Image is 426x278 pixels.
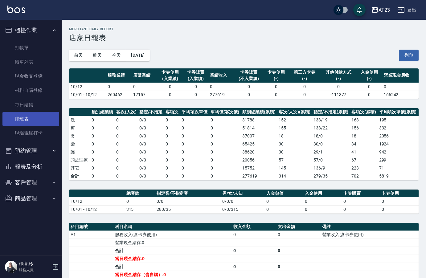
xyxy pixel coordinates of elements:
[69,34,419,42] h3: 店家日報表
[126,50,150,61] button: [DATE]
[7,6,25,13] img: Logo
[378,132,418,140] td: 2056
[208,68,234,83] th: 業績收入
[2,174,59,190] button: 客戶管理
[180,132,209,140] td: 0
[138,172,164,180] td: 0/0
[322,76,355,82] div: (-)
[232,247,276,255] td: 0
[138,148,164,156] td: 0 / 0
[312,156,350,164] td: 57 / 0
[395,4,419,16] button: 登出
[69,164,90,172] td: 其它
[159,76,181,82] div: (入業績)
[265,197,303,205] td: 0
[159,69,181,76] div: 卡券使用
[322,69,355,76] div: 其他付款方式
[180,124,209,132] td: 0
[350,148,378,156] td: 41
[113,239,232,247] td: 營業現金結存:0
[350,132,378,140] td: 18
[312,172,350,180] td: 279/35
[2,190,59,206] button: 商品管理
[209,172,241,180] td: 0
[276,231,321,239] td: 0
[380,205,419,213] td: 0
[379,6,390,14] div: AT23
[69,27,419,31] h2: Merchant Daily Report
[277,172,312,180] td: 314
[115,124,138,132] td: 0
[276,247,321,255] td: 0
[115,116,138,124] td: 0
[164,116,180,124] td: 0
[69,91,106,99] td: 10/01 - 10/12
[107,50,126,61] button: 今天
[180,148,209,156] td: 0
[125,197,155,205] td: 0
[69,68,419,99] table: a dense table
[265,205,303,213] td: 0
[180,116,209,124] td: 0
[369,4,392,16] button: AT23
[312,116,350,124] td: 133 / 19
[138,132,164,140] td: 0 / 0
[241,164,277,172] td: 15752
[138,156,164,164] td: 0 / 0
[382,91,419,99] td: 166242
[209,108,241,116] th: 單均價(客次價)
[155,197,221,205] td: 0/0
[90,172,115,180] td: 0
[232,263,276,271] td: 0
[209,156,241,164] td: 0
[209,116,241,124] td: 0
[90,132,115,140] td: 0
[264,83,289,91] td: 0
[106,91,132,99] td: 260462
[180,164,209,172] td: 0
[350,108,378,116] th: 客項次(累積)
[358,69,381,76] div: 入金使用
[378,148,418,156] td: 942
[350,156,378,164] td: 67
[241,132,277,140] td: 37007
[113,231,232,239] td: 服務收入(含卡券使用)
[164,148,180,156] td: 0
[2,126,59,140] a: 現場電腦打卡
[115,108,138,116] th: 客次(人次)
[115,132,138,140] td: 0
[88,50,107,61] button: 昨天
[312,164,350,172] td: 136 / 9
[320,83,357,91] td: 0
[277,108,312,116] th: 客次(人次)(累積)
[125,190,155,198] th: 總客數
[380,190,419,198] th: 卡券使用
[132,83,157,91] td: 0
[303,197,342,205] td: 0
[378,156,418,164] td: 299
[241,156,277,164] td: 20056
[19,267,50,273] p: 服務人員
[342,190,380,198] th: 卡券販賣
[90,156,115,164] td: 0
[69,140,90,148] td: 染
[378,164,418,172] td: 71
[113,263,232,271] td: 合計
[232,223,276,231] th: 收入金額
[378,140,418,148] td: 1924
[234,91,264,99] td: 0
[106,83,132,91] td: 0
[277,124,312,132] td: 155
[378,116,418,124] td: 195
[164,172,180,180] td: 0
[320,91,357,99] td: -111377
[132,91,157,99] td: 17157
[277,164,312,172] td: 145
[209,140,241,148] td: 0
[115,172,138,180] td: 0
[378,124,418,132] td: 332
[164,140,180,148] td: 0
[276,263,321,271] td: 0
[115,148,138,156] td: 0
[276,223,321,231] th: 支出金額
